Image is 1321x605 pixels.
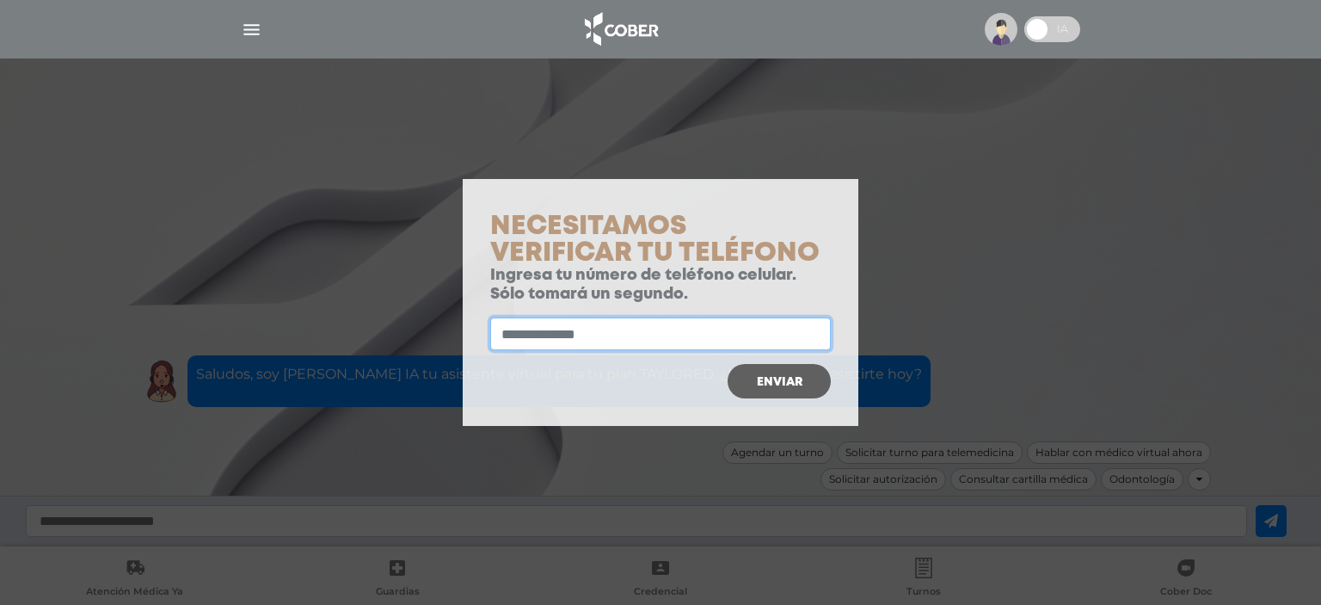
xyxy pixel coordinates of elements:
[241,19,262,40] img: Cober_menu-lines-white.svg
[985,13,1017,46] img: profile-placeholder.svg
[575,9,666,50] img: logo_cober_home-white.png
[490,215,820,265] span: Necesitamos verificar tu teléfono
[490,267,831,304] p: Ingresa tu número de teléfono celular. Sólo tomará un segundo.
[757,376,802,388] span: Enviar
[728,364,831,398] button: Enviar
